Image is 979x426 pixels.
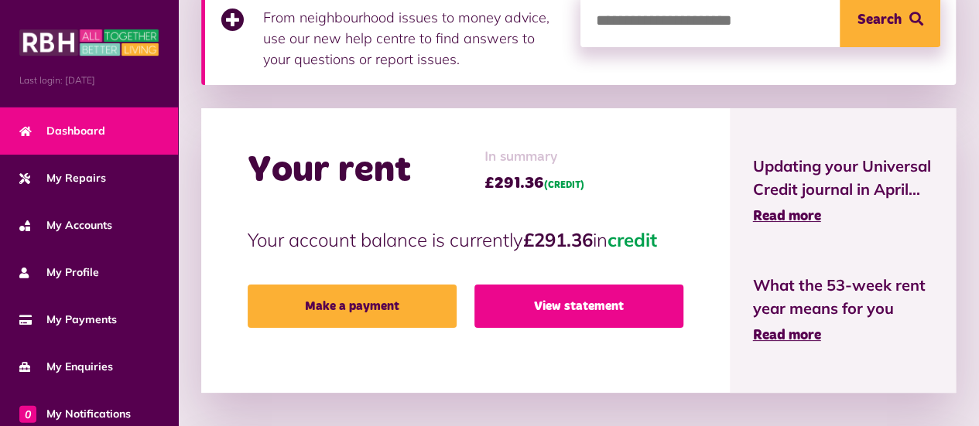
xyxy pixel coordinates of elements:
[753,155,933,201] span: Updating your Universal Credit journal in April...
[19,27,159,58] img: MyRBH
[484,147,584,168] span: In summary
[19,312,117,328] span: My Payments
[19,359,113,375] span: My Enquiries
[19,405,36,422] span: 0
[248,285,457,328] a: Make a payment
[248,148,411,193] h2: Your rent
[19,170,106,186] span: My Repairs
[484,172,584,195] span: £291.36
[19,264,99,281] span: My Profile
[753,155,933,227] a: Updating your Universal Credit journal in April... Read more
[19,73,159,87] span: Last login: [DATE]
[474,285,683,328] a: View statement
[753,274,933,320] span: What the 53-week rent year means for you
[544,181,584,190] span: (CREDIT)
[19,217,112,233] span: My Accounts
[248,226,683,254] p: Your account balance is currently in
[753,210,821,223] span: Read more
[753,329,821,343] span: Read more
[753,274,933,346] a: What the 53-week rent year means for you Read more
[608,228,657,251] span: credit
[523,228,593,251] strong: £291.36
[19,123,105,139] span: Dashboard
[19,406,131,422] span: My Notifications
[263,7,565,70] p: From neighbourhood issues to money advice, use our new help centre to find answers to your questi...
